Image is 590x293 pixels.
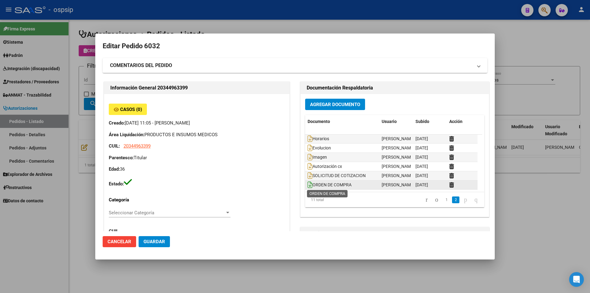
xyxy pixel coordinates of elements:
span: [PERSON_NAME] [382,164,415,169]
mat-expansion-panel-header: COMENTARIOS DEL PEDIDO [103,58,487,73]
span: Imagen [308,155,327,160]
span: Guardar [144,239,165,244]
a: go to last page [472,196,480,203]
h2: Editar Pedido 6032 [103,40,487,52]
span: [PERSON_NAME] [382,182,415,187]
p: Categoría [109,196,162,204]
p: 36 [109,166,285,173]
button: Agregar Documento [305,99,365,110]
datatable-header-cell: Usuario [379,115,413,128]
h2: Información General 20344963399 [110,84,283,92]
span: Evolucion [308,146,331,151]
p: [DATE] 11:05 - [PERSON_NAME] [109,120,285,127]
strong: COMENTARIOS DEL PEDIDO [110,62,172,69]
a: go to previous page [432,196,441,203]
li: page 1 [442,195,451,205]
strong: Área Liquidación: [109,132,144,137]
span: Autorización cx [308,164,342,169]
span: [DATE] [415,136,428,141]
span: Horarios [308,137,329,141]
a: 1 [443,196,450,203]
span: [DATE] [415,145,428,150]
button: Casos (0) [109,104,147,115]
span: [DATE] [415,182,428,187]
strong: Edad: [109,166,120,172]
button: Guardar [139,236,170,247]
button: Cancelar [103,236,136,247]
h2: Seguidores [307,230,483,237]
span: ORDEN DE COMPRA [308,183,352,188]
span: Agregar Documento [310,102,360,107]
strong: CUIL: [109,143,120,149]
span: Acción [449,119,462,124]
span: [DATE] [415,155,428,160]
datatable-header-cell: Acción [447,115,478,128]
span: [PERSON_NAME] [382,173,415,178]
span: SOLICITUD DE COTIZACION [308,173,366,178]
span: 20344963399 [124,143,151,149]
span: Seleccionar Categoría [109,210,225,216]
span: Cancelar [108,239,131,244]
strong: Parentesco: [109,155,134,160]
span: Subido [415,119,429,124]
span: [DATE] [415,173,428,178]
datatable-header-cell: Subido [413,115,447,128]
p: PRODUCTOS E INSUMOS MEDICOS [109,131,285,138]
p: Titular [109,154,285,161]
span: [PERSON_NAME] [382,155,415,160]
a: go to next page [461,196,470,203]
span: [DATE] [415,164,428,169]
span: [PERSON_NAME] [382,145,415,150]
div: 11 total [305,192,340,208]
div: Open Intercom Messenger [569,272,584,287]
datatable-header-cell: Documento [305,115,379,128]
p: CUIL [109,228,162,235]
span: Documento [308,119,330,124]
strong: Estado: [109,181,124,187]
h2: Documentación Respaldatoria [307,84,483,92]
a: 2 [452,196,459,203]
li: page 2 [451,195,460,205]
a: go to first page [423,196,431,203]
span: [PERSON_NAME] [382,136,415,141]
strong: Creado: [109,120,125,126]
span: Usuario [382,119,397,124]
span: Casos (0) [120,107,142,112]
